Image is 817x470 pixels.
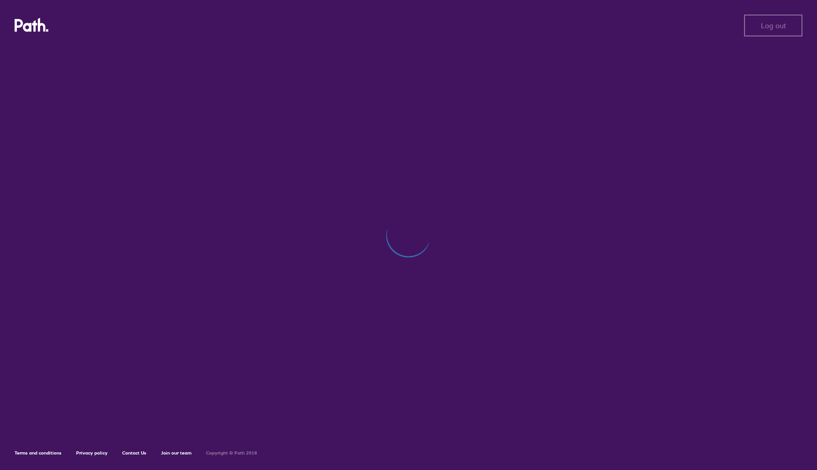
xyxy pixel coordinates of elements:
[744,15,802,36] button: Log out
[76,450,108,456] a: Privacy policy
[122,450,146,456] a: Contact Us
[206,450,257,456] h6: Copyright © Path 2018
[761,21,786,30] span: Log out
[15,450,62,456] a: Terms and conditions
[161,450,191,456] a: Join our team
